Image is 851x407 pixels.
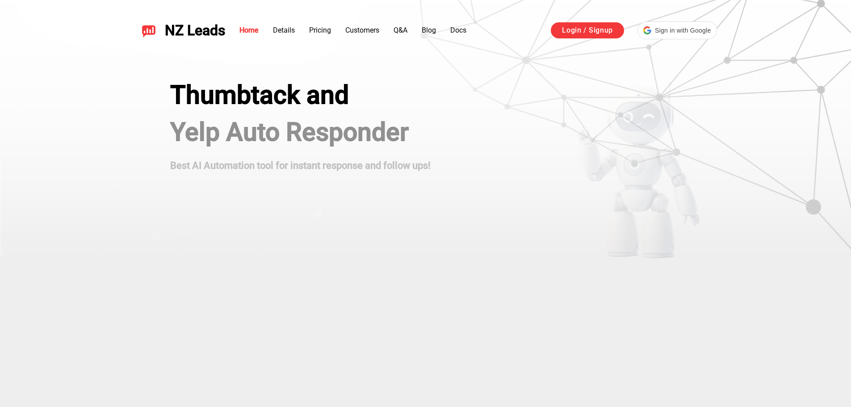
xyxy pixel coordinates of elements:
a: Home [239,26,259,34]
img: yelp bot [576,80,701,259]
h1: Yelp Auto Responder [170,117,431,147]
span: Sign in with Google [655,26,711,35]
a: Blog [422,26,436,34]
img: NZ Leads logo [142,23,156,38]
a: Details [273,26,295,34]
a: Customers [345,26,379,34]
a: Pricing [309,26,331,34]
a: Docs [450,26,466,34]
span: NZ Leads [165,22,225,39]
a: Q&A [394,26,407,34]
div: Thumbtack and [170,80,431,110]
a: Login / Signup [551,22,624,38]
div: Sign in with Google [637,21,717,39]
strong: Best AI Automation tool for instant response and follow ups! [170,160,431,172]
